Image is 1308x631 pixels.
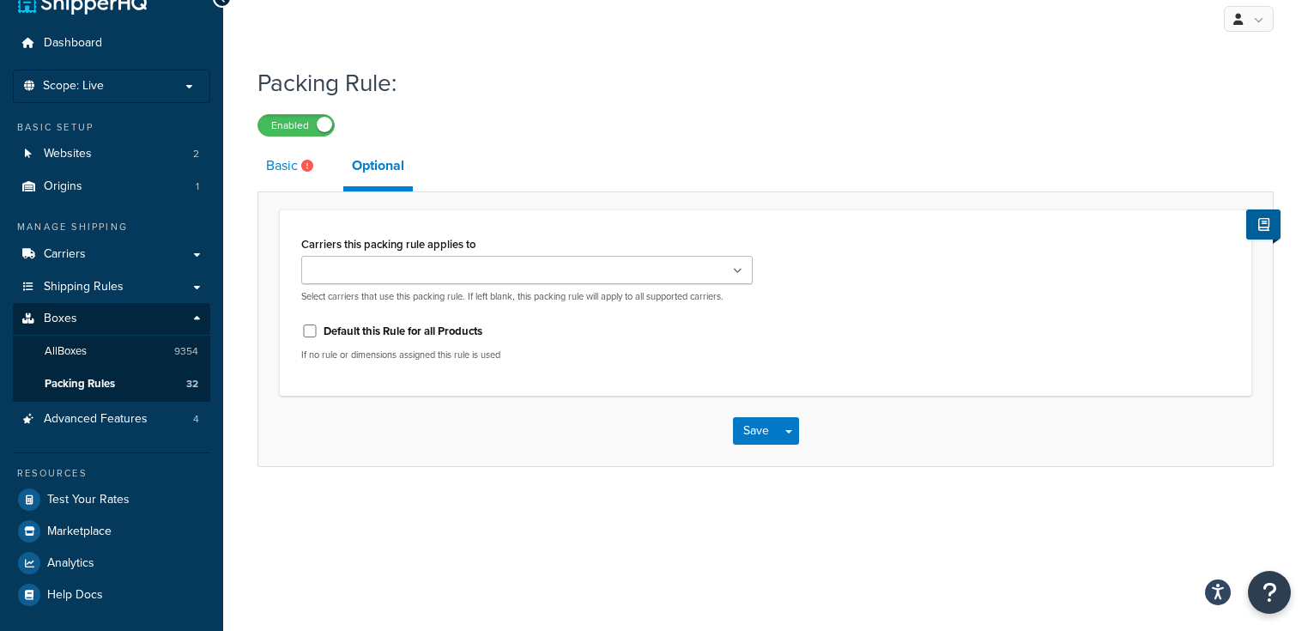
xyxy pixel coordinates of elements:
[301,290,753,303] p: Select carriers that use this packing rule. If left blank, this packing rule will apply to all su...
[44,280,124,294] span: Shipping Rules
[1248,571,1291,614] button: Open Resource Center
[324,324,482,339] label: Default this Rule for all Products
[45,344,87,359] span: All Boxes
[193,147,199,161] span: 2
[13,403,210,435] li: Advanced Features
[301,349,753,361] p: If no rule or dimensions assigned this rule is used
[257,145,326,186] a: Basic
[45,377,115,391] span: Packing Rules
[43,79,104,94] span: Scope: Live
[47,493,130,507] span: Test Your Rates
[1246,209,1281,240] button: Show Help Docs
[13,516,210,547] a: Marketplace
[186,377,198,391] span: 32
[13,239,210,270] a: Carriers
[44,179,82,194] span: Origins
[13,220,210,234] div: Manage Shipping
[13,120,210,135] div: Basic Setup
[13,271,210,303] a: Shipping Rules
[47,556,94,571] span: Analytics
[13,336,210,367] a: AllBoxes9354
[13,403,210,435] a: Advanced Features4
[193,412,199,427] span: 4
[13,579,210,610] a: Help Docs
[196,179,199,194] span: 1
[47,588,103,603] span: Help Docs
[13,303,210,401] li: Boxes
[13,171,210,203] a: Origins1
[44,312,77,326] span: Boxes
[13,171,210,203] li: Origins
[13,27,210,59] a: Dashboard
[47,525,112,539] span: Marketplace
[174,344,198,359] span: 9354
[13,368,210,400] a: Packing Rules32
[13,368,210,400] li: Packing Rules
[733,417,779,445] button: Save
[44,247,86,262] span: Carriers
[44,412,148,427] span: Advanced Features
[13,466,210,481] div: Resources
[13,303,210,335] a: Boxes
[258,115,334,136] label: Enabled
[13,484,210,515] a: Test Your Rates
[257,66,1252,100] h1: Packing Rule:
[343,145,413,191] a: Optional
[44,36,102,51] span: Dashboard
[13,138,210,170] a: Websites2
[44,147,92,161] span: Websites
[13,548,210,579] a: Analytics
[301,238,475,251] label: Carriers this packing rule applies to
[13,138,210,170] li: Websites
